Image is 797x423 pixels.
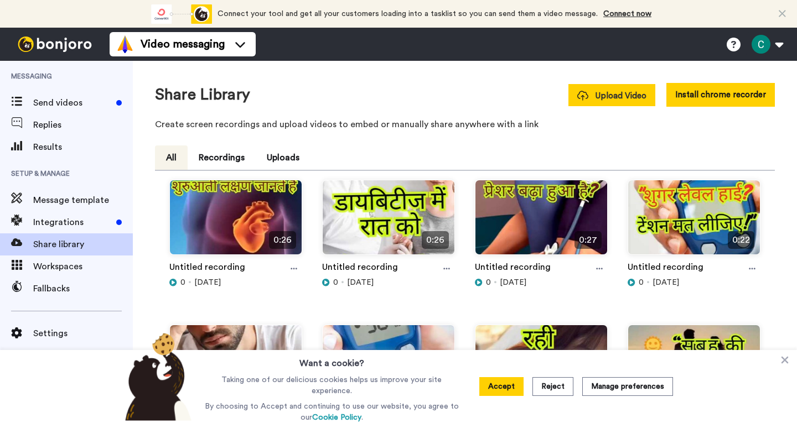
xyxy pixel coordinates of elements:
img: 4e2638fe-a575-4192-933e-6679b01d82bd_thumbnail_source_1759382326.jpg [323,325,454,409]
span: Settings [33,327,133,340]
button: Install chrome recorder [666,83,775,107]
div: [DATE] [169,277,302,288]
span: Integrations [33,216,112,229]
button: Manage preferences [582,377,673,396]
img: 0f1cc906-afd1-4eeb-b930-13e17fbf6fd2_thumbnail_source_1759297332.jpg [475,325,607,409]
span: Workspaces [33,260,133,273]
div: [DATE] [322,277,455,288]
p: Create screen recordings and upload videos to embed or manually share anywhere with a link [155,118,775,131]
a: Connect now [603,10,651,18]
img: b43b00f8-6ebf-4c96-8a81-7c1c382d85a7_thumbnail_source_1759469287.jpg [170,325,302,409]
span: 0 [333,277,338,288]
div: [DATE] [475,277,608,288]
p: Taking one of our delicious cookies helps us improve your site experience. [202,374,462,396]
span: Upload Video [577,90,646,102]
span: 0 [486,277,491,288]
span: Share library [33,238,133,251]
img: 3ffc4c0a-5d8b-4c92-aab2-9aaca28881ea_thumbnail_source_1759555354.jpg [628,180,760,264]
img: 0d1d2994-f04d-49cc-a07b-a544b166d4fa_thumbnail_source_1759641459.jpg [475,180,607,264]
h3: Want a cookie? [299,350,364,370]
button: Accept [479,377,524,396]
img: c4301359-6507-4e56-bc2f-7292f21fb57f_thumbnail_source_1759728605.jpg [323,180,454,264]
a: Untitled recording [169,260,245,277]
span: Replies [33,118,133,132]
h1: Share Library [155,86,250,103]
button: Uploads [256,145,310,170]
button: Reject [532,377,573,396]
span: 0:26 [269,231,296,249]
img: vm-color.svg [116,35,134,53]
div: [DATE] [628,277,760,288]
a: Untitled recording [628,260,703,277]
span: 0:22 [728,231,754,249]
span: Fallbacks [33,282,133,295]
div: animation [151,4,212,24]
span: 0 [180,277,185,288]
button: All [155,145,188,170]
button: Upload Video [568,84,655,106]
span: 0 [639,277,644,288]
span: Message template [33,194,133,207]
span: Connect your tool and get all your customers loading into a tasklist so you can send them a video... [218,10,598,18]
a: Untitled recording [322,260,398,277]
span: Send videos [33,96,112,109]
img: bear-with-cookie.png [115,332,197,421]
button: Recordings [188,145,256,170]
span: Video messaging [141,36,225,52]
span: 0:26 [422,231,449,249]
p: By choosing to Accept and continuing to use our website, you agree to our . [202,401,462,423]
span: Results [33,140,133,154]
img: 8cc7bc55-7d9c-402a-bd92-c5ee9364b3ac_thumbnail_source_1759209847.jpg [628,325,760,409]
a: Cookie Policy [312,414,361,421]
img: 7810e6be-7807-4b29-9c48-04e555c7b5ed_thumbnail_source_1759815899.jpg [170,180,302,264]
span: 0:27 [575,231,602,249]
img: bj-logo-header-white.svg [13,36,96,52]
a: Untitled recording [475,260,551,277]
